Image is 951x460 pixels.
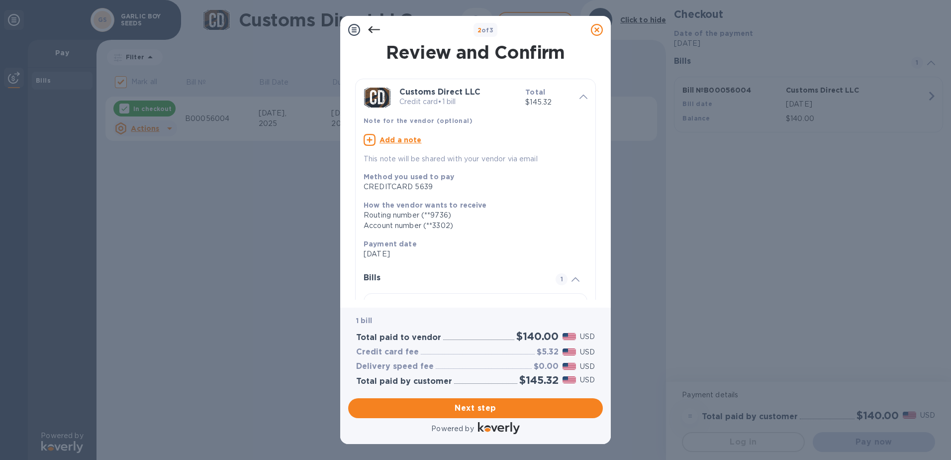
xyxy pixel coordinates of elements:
[563,376,576,383] img: USD
[364,173,454,181] b: Method you used to pay
[356,402,595,414] span: Next step
[580,361,595,372] p: USD
[580,332,595,342] p: USD
[364,201,487,209] b: How the vendor wants to receive
[534,362,559,371] h3: $0.00
[525,97,571,108] p: $145.32
[477,26,494,34] b: of 3
[525,88,545,96] b: Total
[519,374,559,386] h2: $145.32
[477,26,481,34] span: 2
[563,348,576,355] img: USD
[356,333,441,343] h3: Total paid to vendor
[356,362,434,371] h3: Delivery speed fee
[356,377,452,386] h3: Total paid by customer
[356,317,372,325] b: 1 bill
[364,240,417,248] b: Payment date
[364,182,579,192] div: CREDITCARD 5639
[353,42,598,63] h1: Review and Confirm
[348,398,603,418] button: Next step
[356,347,419,357] h3: Credit card fee
[380,136,422,144] u: Add a note
[364,117,473,124] b: Note for the vendor (optional)
[563,333,576,340] img: USD
[364,273,544,283] h3: Bills
[516,330,559,343] h2: $140.00
[364,154,587,164] p: This note will be shared with your vendor via email
[556,273,568,285] span: 1
[563,363,576,370] img: USD
[580,347,595,357] p: USD
[478,422,520,434] img: Logo
[399,97,517,107] p: Credit card • 1 bill
[364,249,579,259] p: [DATE]
[399,87,480,97] b: Customs Direct LLC
[364,87,587,164] div: Customs Direct LLCCredit card•1 billTotal$145.32Note for the vendor (optional)Add a noteThis note...
[537,347,559,357] h3: $5.32
[580,375,595,385] p: USD
[364,210,579,221] div: Routing number (**9736)
[431,424,474,434] p: Powered by
[364,221,579,231] div: Account number (**3302)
